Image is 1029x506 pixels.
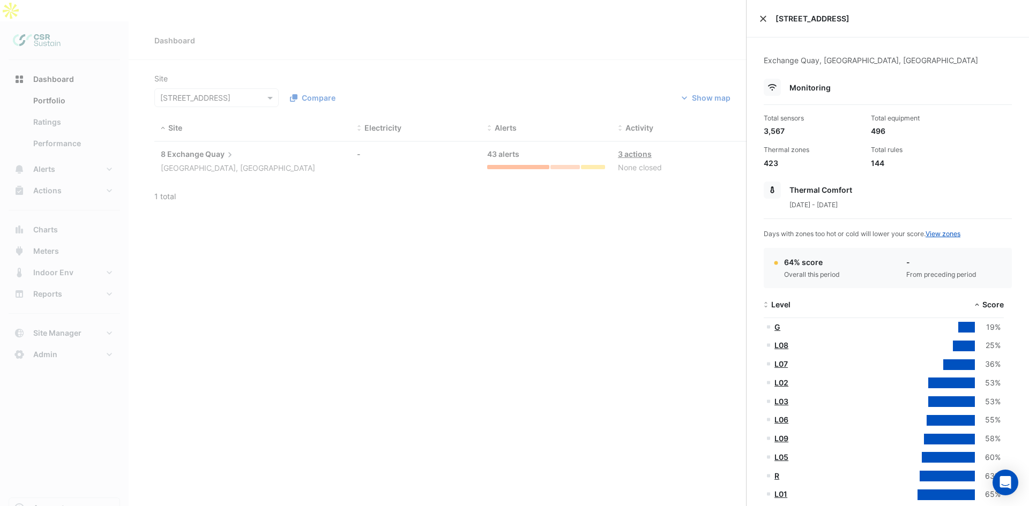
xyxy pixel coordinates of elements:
div: 53% [975,377,1001,389]
div: Total sensors [764,114,862,123]
div: 3,567 [764,125,862,137]
a: L05 [774,452,788,462]
a: G [774,322,780,331]
div: 36% [975,358,1001,371]
a: L06 [774,415,788,424]
a: L08 [774,341,788,350]
div: 53% [975,396,1001,408]
div: Open Intercom Messenger [993,470,1018,495]
div: 423 [764,157,862,169]
a: L07 [774,359,788,368]
div: 60% [975,451,1001,464]
div: 25% [975,339,1001,352]
div: 55% [975,414,1001,426]
div: 64% score [784,256,840,268]
span: Level [771,300,791,309]
span: Days with zones too hot or cold will lower your score. [764,230,960,238]
div: - [906,256,976,268]
div: 496 [871,125,970,137]
div: Overall this period [784,270,840,280]
button: Close [759,15,767,22]
div: 63% [975,470,1001,482]
div: 58% [975,433,1001,445]
div: Total rules [871,145,970,155]
span: [DATE] - [DATE] [789,201,838,209]
div: 19% [975,321,1001,334]
div: From preceding period [906,270,976,280]
a: View zones [926,230,960,238]
div: 144 [871,157,970,169]
span: Thermal Comfort [789,185,852,194]
span: Score [982,300,1004,309]
a: R [774,471,779,480]
a: L09 [774,434,788,443]
div: 65% [975,488,1001,501]
div: Thermal zones [764,145,862,155]
span: Monitoring [789,83,831,92]
a: L02 [774,378,788,387]
span: [STREET_ADDRESS] [776,13,1016,24]
div: Total equipment [871,114,970,123]
div: Exchange Quay, [GEOGRAPHIC_DATA], [GEOGRAPHIC_DATA] [764,55,1012,79]
a: L01 [774,489,787,499]
a: L03 [774,397,788,406]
